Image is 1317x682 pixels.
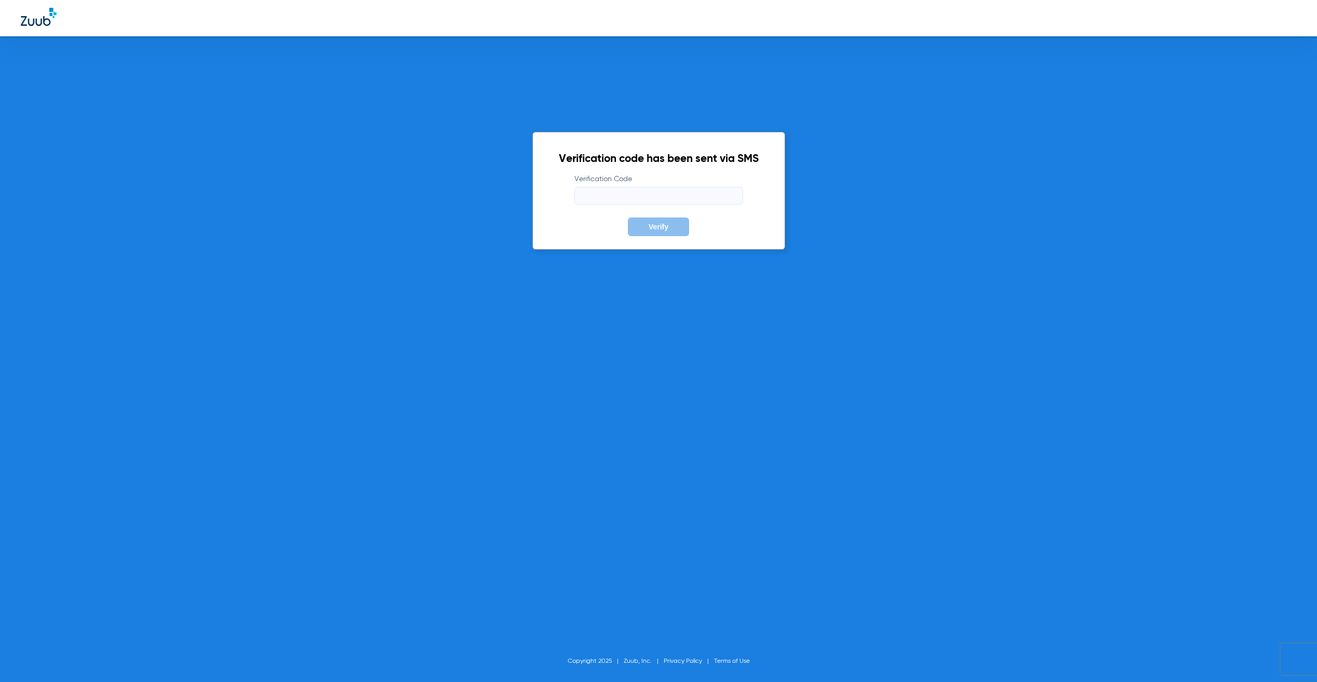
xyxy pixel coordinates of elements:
img: Zuub Logo [21,8,57,26]
h2: Verification code has been sent via SMS [559,154,759,165]
a: Terms of Use [714,658,750,664]
input: Verification Code [574,187,743,204]
a: Privacy Policy [664,658,702,664]
iframe: Chat Widget [1265,632,1317,682]
button: Verify [628,217,689,236]
label: Verification Code [574,174,743,204]
li: Zuub, Inc. [624,656,664,666]
li: Copyright 2025 [568,656,624,666]
span: Verify [649,223,668,231]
